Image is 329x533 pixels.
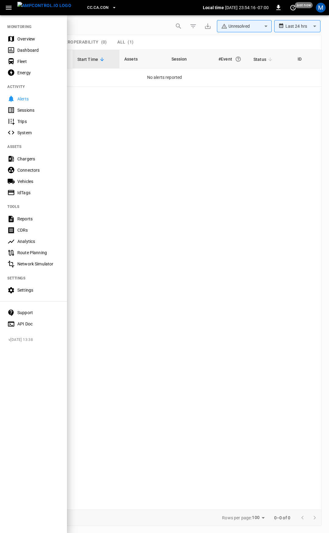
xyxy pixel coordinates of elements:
[17,216,60,222] div: Reports
[17,47,60,53] div: Dashboard
[17,250,60,256] div: Route Planning
[17,130,60,136] div: System
[9,337,62,343] span: v [DATE] 13:38
[17,107,60,113] div: Sessions
[17,227,60,233] div: CDRs
[17,238,60,244] div: Analytics
[17,261,60,267] div: Network Simulator
[87,4,108,11] span: CC.CA.CON
[225,5,269,11] p: [DATE] 23:54:16 -07:00
[17,118,60,124] div: Trips
[17,58,60,65] div: Fleet
[288,3,298,12] button: set refresh interval
[203,5,224,11] p: Local time
[17,310,60,316] div: Support
[17,190,60,196] div: IdTags
[17,178,60,184] div: Vehicles
[17,321,60,327] div: API Doc
[17,287,60,293] div: Settings
[316,3,326,12] div: profile-icon
[17,167,60,173] div: Connectors
[17,96,60,102] div: Alerts
[17,70,60,76] div: Energy
[17,156,60,162] div: Chargers
[17,36,60,42] div: Overview
[295,2,313,8] span: just now
[17,2,71,9] img: ampcontrol.io logo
